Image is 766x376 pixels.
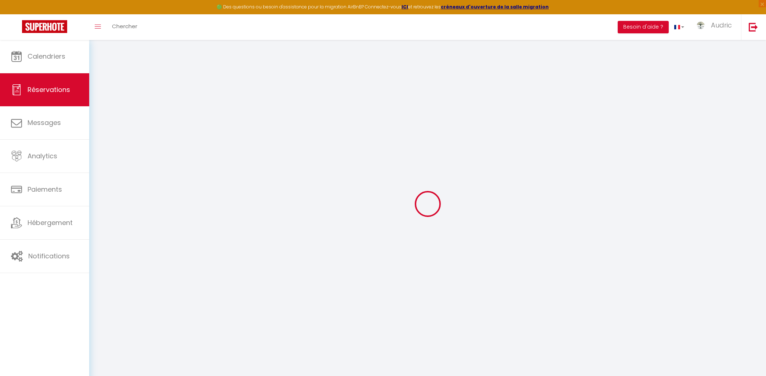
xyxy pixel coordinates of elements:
span: Analytics [28,151,57,161]
a: Chercher [106,14,143,40]
a: ... Audric [690,14,741,40]
img: Super Booking [22,20,67,33]
a: ICI [402,4,408,10]
button: Besoin d'aide ? [618,21,669,33]
span: Messages [28,118,61,127]
span: Calendriers [28,52,65,61]
span: Notifications [28,251,70,261]
span: Paiements [28,185,62,194]
span: Réservations [28,85,70,94]
img: logout [749,22,758,32]
span: Hébergement [28,218,73,227]
span: Chercher [112,22,137,30]
img: ... [695,21,706,30]
a: créneaux d'ouverture de la salle migration [441,4,549,10]
span: Audric [711,21,732,30]
button: Ouvrir le widget de chat LiveChat [6,3,28,25]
